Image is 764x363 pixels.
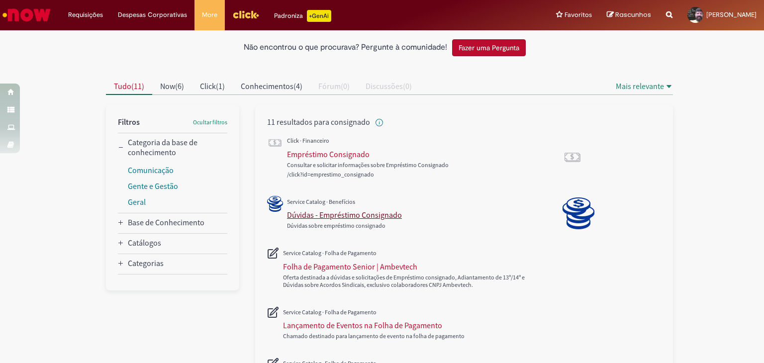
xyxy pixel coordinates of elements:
[244,43,447,52] h2: Não encontrou o que procurava? Pergunte à comunidade!
[607,10,651,20] a: Rascunhos
[452,39,526,56] button: Fazer uma Pergunta
[232,7,259,22] img: click_logo_yellow_360x200.png
[274,10,331,22] div: Padroniza
[307,10,331,22] p: +GenAi
[706,10,757,19] span: [PERSON_NAME]
[118,10,187,20] span: Despesas Corporativas
[68,10,103,20] span: Requisições
[1,5,52,25] img: ServiceNow
[202,10,217,20] span: More
[615,10,651,19] span: Rascunhos
[565,10,592,20] span: Favoritos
